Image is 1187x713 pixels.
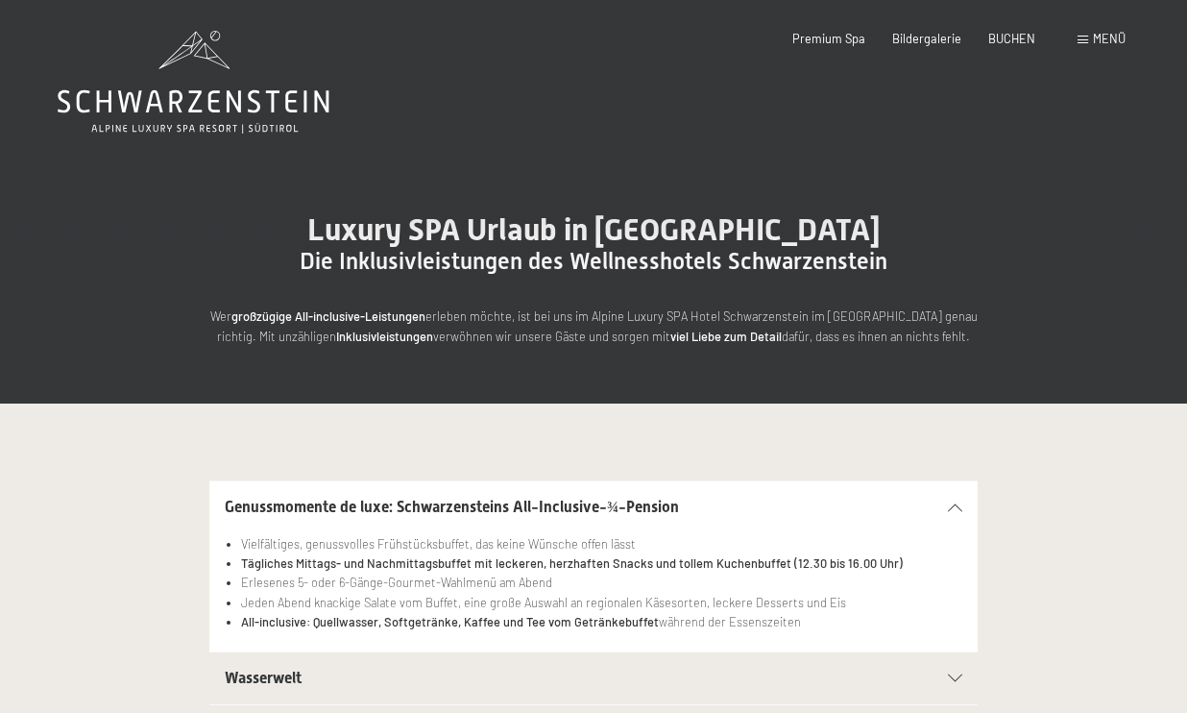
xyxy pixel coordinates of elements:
a: Bildergalerie [892,31,961,46]
span: Wasserwelt [225,669,302,687]
strong: viel Liebe zum Detail [670,329,782,344]
li: während der Essenszeiten [241,612,962,631]
span: Luxury SPA Urlaub in [GEOGRAPHIC_DATA] [307,211,881,248]
span: Menü [1093,31,1126,46]
span: Genussmomente de luxe: Schwarzensteins All-Inclusive-¾-Pension [225,498,679,516]
strong: All-inclusive: Quellwasser, Softgetränke, Kaffee und Tee vom Getränkebuffet [241,614,659,629]
a: Premium Spa [792,31,865,46]
strong: großzügige All-inclusive-Leistungen [231,308,425,324]
li: Erlesenes 5- oder 6-Gänge-Gourmet-Wahlmenü am Abend [241,573,962,592]
span: Die Inklusivleistungen des Wellnesshotels Schwarzenstein [300,248,887,275]
li: Jeden Abend knackige Salate vom Buffet, eine große Auswahl an regionalen Käsesorten, leckere Dess... [241,593,962,612]
a: BUCHEN [988,31,1035,46]
li: Vielfältiges, genussvolles Frühstücksbuffet, das keine Wünsche offen lässt [241,534,962,553]
p: Wer erleben möchte, ist bei uns im Alpine Luxury SPA Hotel Schwarzenstein im [GEOGRAPHIC_DATA] ge... [209,307,978,346]
strong: Tägliches Mittags- und Nachmittagsbuffet mit leckeren, herzhaften Snacks und tollem Kuchenbuffet ... [241,555,903,571]
strong: Inklusivleistungen [336,329,433,344]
